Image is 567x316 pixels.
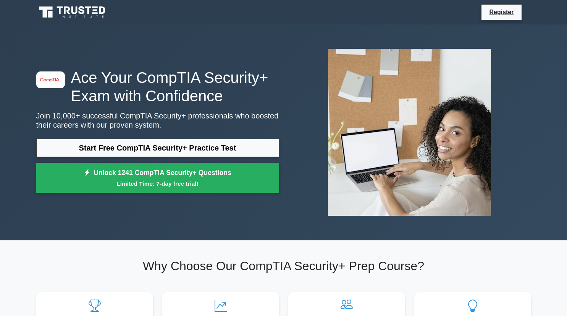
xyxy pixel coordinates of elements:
[46,179,270,188] small: Limited Time: 7-day free trial!
[485,7,518,17] a: Register
[36,163,279,193] a: Unlock 1241 CompTIA Security+ QuestionsLimited Time: 7-day free trial!
[36,68,279,105] h1: Ace Your CompTIA Security+ Exam with Confidence
[36,139,279,157] a: Start Free CompTIA Security+ Practice Test
[36,111,279,130] p: Join 10,000+ successful CompTIA Security+ professionals who boosted their careers with our proven...
[36,259,531,273] h2: Why Choose Our CompTIA Security+ Prep Course?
